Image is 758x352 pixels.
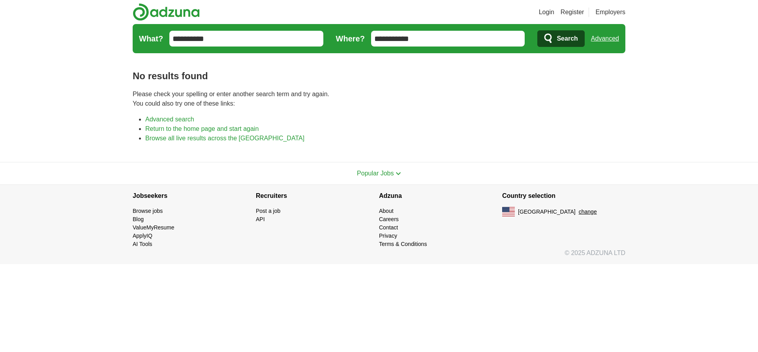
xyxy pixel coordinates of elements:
div: © 2025 ADZUNA LTD [126,248,632,264]
a: Contact [379,224,398,231]
label: What? [139,33,163,45]
img: toggle icon [396,172,401,175]
label: Where? [336,33,365,45]
p: Please check your spelling or enter another search term and try again. You could also try one of ... [133,89,625,108]
a: AI Tools [133,241,152,247]
a: ValueMyResume [133,224,174,231]
a: Register [561,7,584,17]
button: change [579,208,597,216]
a: Privacy [379,233,397,239]
a: Post a job [256,208,280,214]
a: About [379,208,394,214]
button: Search [537,30,584,47]
a: Advanced [591,31,619,47]
a: Login [539,7,554,17]
a: Blog [133,216,144,222]
a: API [256,216,265,222]
img: US flag [502,207,515,216]
span: Popular Jobs [357,170,394,177]
a: Return to the home page and start again [145,125,259,132]
a: Advanced search [145,116,194,123]
a: Terms & Conditions [379,241,427,247]
img: Adzuna logo [133,3,200,21]
h1: No results found [133,69,625,83]
h4: Country selection [502,185,625,207]
a: Browse jobs [133,208,163,214]
a: Careers [379,216,399,222]
span: Search [557,31,578,47]
a: ApplyIQ [133,233,152,239]
span: [GEOGRAPHIC_DATA] [518,208,576,216]
a: Browse all live results across the [GEOGRAPHIC_DATA] [145,135,304,142]
a: Employers [595,7,625,17]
